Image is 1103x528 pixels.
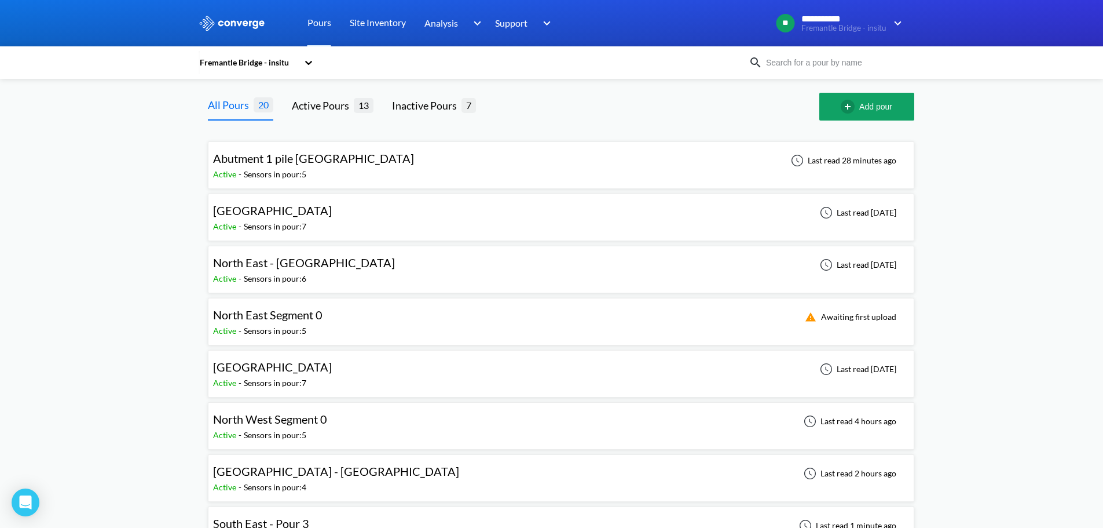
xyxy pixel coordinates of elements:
span: 7 [461,98,476,112]
a: [GEOGRAPHIC_DATA] - [GEOGRAPHIC_DATA]Active-Sensors in pour:4Last read 2 hours ago [208,468,914,478]
span: Active [213,482,239,492]
button: Add pour [819,93,914,121]
div: Last read 4 hours ago [797,414,900,428]
a: Abutment 1 pile [GEOGRAPHIC_DATA]Active-Sensors in pour:5Last read 28 minutes ago [208,155,914,165]
a: North West Segment 0Active-Sensors in pour:5Last read 4 hours ago [208,416,914,425]
div: Last read 28 minutes ago [785,154,900,167]
span: - [239,378,244,388]
img: downArrow.svg [536,16,554,30]
span: Active [213,430,239,440]
span: [GEOGRAPHIC_DATA] [213,203,332,217]
span: - [239,482,244,492]
img: downArrow.svg [886,16,905,30]
a: [GEOGRAPHIC_DATA]Active-Sensors in pour:7Last read [DATE] [208,207,914,217]
span: - [239,326,244,336]
div: Last read 2 hours ago [797,467,900,480]
a: [GEOGRAPHIC_DATA]Active-Sensors in pour:7Last read [DATE] [208,363,914,373]
span: Analysis [424,16,458,30]
span: Active [213,221,239,231]
span: - [239,169,244,179]
div: Awaiting first upload [798,310,900,324]
a: North East Segment 0Active-Sensors in pour:5Awaiting first upload [208,311,914,321]
span: 13 [354,98,373,112]
img: icon-search.svg [749,56,763,70]
div: Last read [DATE] [813,206,900,220]
span: North West Segment 0 [213,412,327,426]
span: [GEOGRAPHIC_DATA] - [GEOGRAPHIC_DATA] [213,464,459,478]
div: Sensors in pour: 7 [244,377,306,389]
div: Last read [DATE] [813,362,900,376]
span: North East - [GEOGRAPHIC_DATA] [213,256,395,270]
span: North East Segment 0 [213,308,323,322]
div: Inactive Pours [392,97,461,114]
span: Active [213,378,239,388]
div: All Pours [208,97,254,113]
span: Fremantle Bridge - insitu [801,24,886,32]
input: Search for a pour by name [763,56,903,69]
span: [GEOGRAPHIC_DATA] [213,360,332,374]
span: - [239,430,244,440]
div: Sensors in pour: 6 [244,272,306,285]
span: - [239,221,244,231]
span: Active [213,326,239,336]
a: North East - [GEOGRAPHIC_DATA]Active-Sensors in pour:6Last read [DATE] [208,259,914,269]
span: Active [213,274,239,283]
div: Fremantle Bridge - insitu [199,56,298,69]
span: - [239,274,244,283]
img: logo_ewhite.svg [199,16,266,31]
div: Sensors in pour: 5 [244,325,306,337]
div: Sensors in pour: 4 [244,481,306,494]
span: Abutment 1 pile [GEOGRAPHIC_DATA] [213,151,414,165]
img: downArrow.svg [466,16,484,30]
img: add-circle-outline.svg [841,100,859,114]
div: Open Intercom Messenger [12,489,39,516]
span: Active [213,169,239,179]
div: Sensors in pour: 7 [244,220,306,233]
span: 20 [254,97,273,112]
div: Active Pours [292,97,354,114]
div: Sensors in pour: 5 [244,168,306,181]
div: Last read [DATE] [813,258,900,272]
div: Sensors in pour: 5 [244,429,306,442]
span: Support [495,16,527,30]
